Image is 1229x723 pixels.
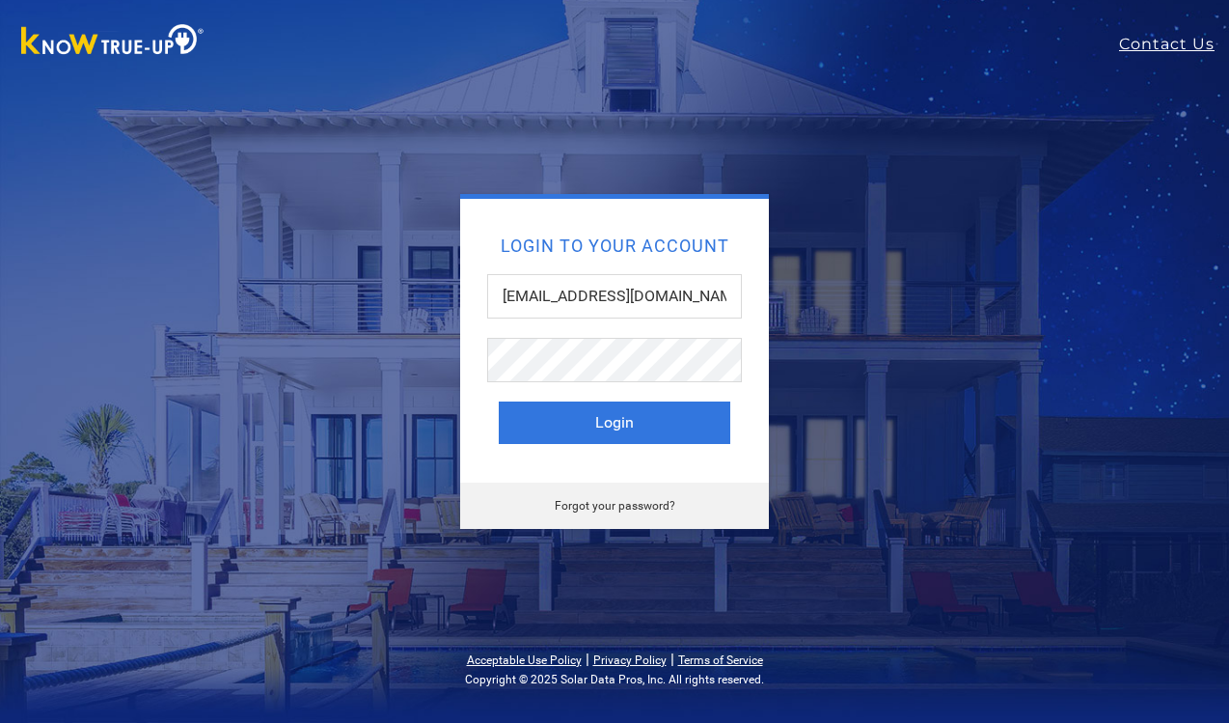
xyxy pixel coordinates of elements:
span: | [586,650,589,668]
a: Acceptable Use Policy [467,653,582,667]
a: Privacy Policy [593,653,667,667]
h2: Login to your account [499,237,730,255]
a: Terms of Service [678,653,763,667]
img: Know True-Up [12,20,214,64]
input: Email [487,274,742,319]
span: | [670,650,674,668]
a: Contact Us [1119,33,1229,56]
button: Login [499,402,730,444]
a: Forgot your password? [555,499,675,513]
